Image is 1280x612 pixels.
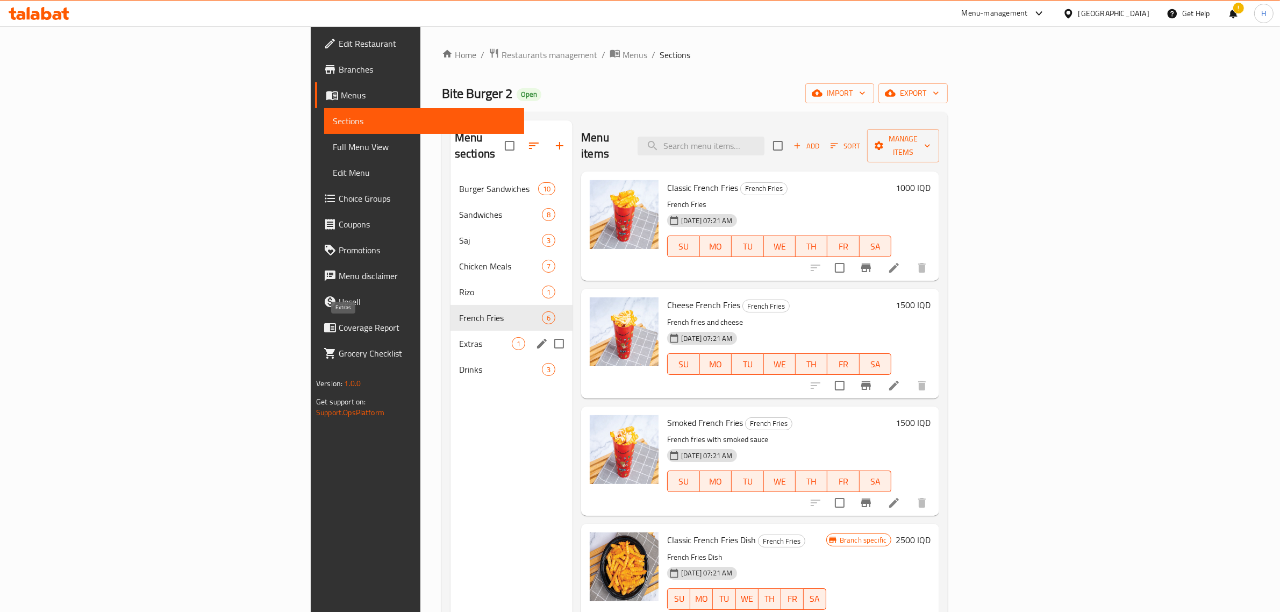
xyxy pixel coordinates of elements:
[315,186,525,211] a: Choice Groups
[796,471,827,492] button: TH
[732,236,763,257] button: TU
[459,286,542,298] span: Rizo
[450,172,573,387] nav: Menu sections
[534,336,550,352] button: edit
[759,535,805,547] span: French Fries
[736,357,759,372] span: TU
[962,7,1028,20] div: Menu-management
[896,180,931,195] h6: 1000 IQD
[827,471,859,492] button: FR
[860,236,891,257] button: SA
[888,379,900,392] a: Edit menu item
[740,182,788,195] div: French Fries
[768,239,791,254] span: WE
[736,474,759,489] span: TU
[542,260,555,273] div: items
[835,535,891,545] span: Branch specific
[909,373,935,398] button: delete
[796,353,827,375] button: TH
[542,313,555,323] span: 6
[672,239,695,254] span: SU
[667,198,891,211] p: French Fries
[677,333,736,344] span: [DATE] 07:21 AM
[700,236,732,257] button: MO
[459,234,542,247] span: Saj
[831,140,860,152] span: Sort
[864,357,887,372] span: SA
[759,588,781,610] button: TH
[677,568,736,578] span: [DATE] 07:21 AM
[896,415,931,430] h6: 1500 IQD
[315,82,525,108] a: Menus
[542,311,555,324] div: items
[742,300,790,312] div: French Fries
[878,83,948,103] button: export
[864,474,887,489] span: SA
[717,591,731,607] span: TU
[542,363,555,376] div: items
[667,415,743,431] span: Smoked French Fries
[315,237,525,263] a: Promotions
[887,87,939,100] span: export
[450,279,573,305] div: Rizo1
[876,132,931,159] span: Manage items
[800,239,823,254] span: TH
[827,353,859,375] button: FR
[704,474,727,489] span: MO
[547,133,573,159] button: Add section
[743,300,789,312] span: French Fries
[736,239,759,254] span: TU
[800,474,823,489] span: TH
[672,474,695,489] span: SU
[860,471,891,492] button: SA
[758,535,805,547] div: French Fries
[695,591,709,607] span: MO
[590,532,659,601] img: Classic French Fries Dish
[736,588,759,610] button: WE
[832,239,855,254] span: FR
[667,180,738,196] span: Classic French Fries
[667,353,699,375] button: SU
[690,588,713,610] button: MO
[489,48,597,62] a: Restaurants management
[867,129,939,162] button: Manage items
[828,374,851,397] span: Select to update
[459,182,538,195] div: Burger Sandwiches
[459,311,542,324] div: French Fries
[339,295,516,308] span: Upsell
[860,353,891,375] button: SA
[315,56,525,82] a: Branches
[667,532,756,548] span: Classic French Fries Dish
[864,239,887,254] span: SA
[315,315,525,340] a: Coverage Report
[732,471,763,492] button: TU
[827,236,859,257] button: FR
[792,140,821,152] span: Add
[542,210,555,220] span: 8
[315,31,525,56] a: Edit Restaurant
[610,48,647,62] a: Menus
[590,297,659,366] img: Cheese French Fries
[542,234,555,247] div: items
[602,48,605,61] li: /
[677,216,736,226] span: [DATE] 07:21 AM
[341,89,516,102] span: Menus
[333,166,516,179] span: Edit Menu
[888,261,900,274] a: Edit menu item
[339,321,516,334] span: Coverage Report
[450,331,573,357] div: Extras1edit
[316,405,384,419] a: Support.OpsPlatform
[814,87,866,100] span: import
[521,133,547,159] span: Sort sections
[768,474,791,489] span: WE
[763,591,777,607] span: TH
[333,115,516,127] span: Sections
[339,269,516,282] span: Menu disclaimer
[768,357,791,372] span: WE
[660,48,690,61] span: Sections
[888,496,900,509] a: Edit menu item
[667,236,699,257] button: SU
[498,134,521,157] span: Select all sections
[896,532,931,547] h6: 2500 IQD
